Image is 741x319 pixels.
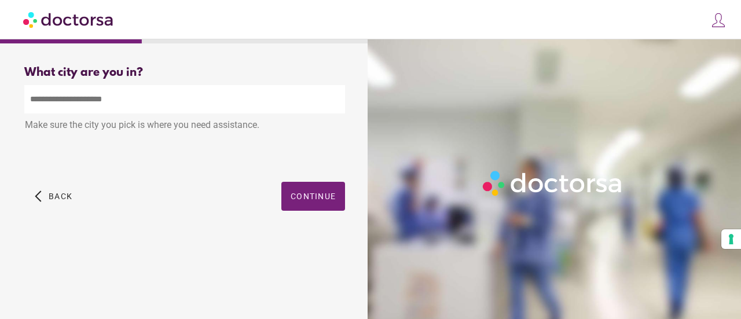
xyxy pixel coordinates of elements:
[281,182,345,211] button: Continue
[49,192,72,201] span: Back
[24,113,345,139] div: Make sure the city you pick is where you need assistance.
[721,229,741,249] button: Your consent preferences for tracking technologies
[291,192,336,201] span: Continue
[479,167,627,200] img: Logo-Doctorsa-trans-White-partial-flat.png
[24,66,345,79] div: What city are you in?
[30,182,77,211] button: arrow_back_ios Back
[23,6,115,32] img: Doctorsa.com
[710,12,727,28] img: icons8-customer-100.png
